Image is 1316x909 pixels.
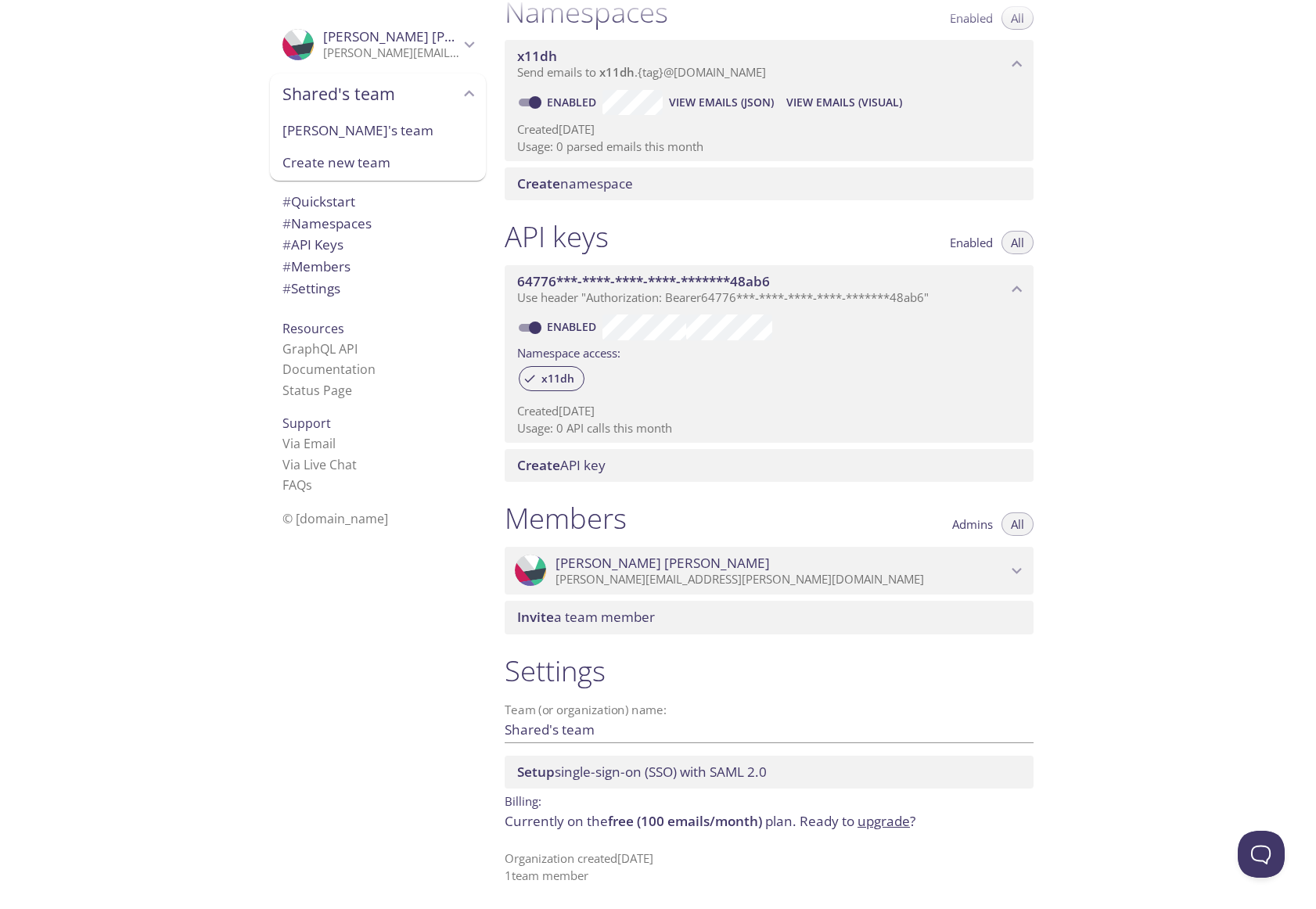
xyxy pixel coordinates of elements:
p: Currently on the plan. [505,811,1034,832]
span: # [282,235,291,253]
span: # [282,192,291,210]
div: Matt Cummings [505,547,1034,595]
h1: Settings [505,653,1034,688]
button: Admins [943,512,1002,536]
p: [PERSON_NAME][EMAIL_ADDRESS][PERSON_NAME][DOMAIN_NAME] [323,45,459,61]
span: x11dh [532,372,584,386]
div: x11dh namespace [505,40,1034,88]
div: Members [270,256,486,278]
p: Usage: 0 parsed emails this month [517,138,1021,155]
span: View Emails (Visual) [786,93,902,112]
span: # [282,257,291,275]
div: Matt Cummings [270,19,486,70]
span: x11dh [517,47,557,65]
span: Invite [517,608,554,626]
p: Billing: [505,789,1034,811]
label: Namespace access: [517,340,620,363]
span: # [282,214,291,232]
label: Team (or organization) name: [505,704,667,716]
div: Invite a team member [505,601,1034,634]
span: [PERSON_NAME]'s team [282,120,473,141]
span: View Emails (JSON) [669,93,774,112]
div: Create API Key [505,449,1034,482]
div: Matt's team [270,114,486,147]
div: x11dh [519,366,584,391]
a: upgrade [858,812,910,830]
span: single-sign-on (SSO) with SAML 2.0 [517,763,767,781]
span: namespace [517,174,633,192]
button: View Emails (Visual) [780,90,908,115]
div: Namespaces [270,213,486,235]
div: Create new team [270,146,486,181]
div: API Keys [270,234,486,256]
span: [PERSON_NAME] [PERSON_NAME] [556,555,770,572]
span: API Keys [282,235,343,253]
a: Documentation [282,361,376,378]
span: © [DOMAIN_NAME] [282,510,388,527]
p: Usage: 0 API calls this month [517,420,1021,437]
button: Enabled [940,231,1002,254]
div: Quickstart [270,191,486,213]
span: Namespaces [282,214,372,232]
p: Created [DATE] [517,121,1021,138]
span: Shared's team [282,83,459,105]
span: API key [517,456,606,474]
a: Via Live Chat [282,456,357,473]
div: Setup SSO [505,756,1034,789]
a: Enabled [545,319,602,334]
a: Enabled [545,95,602,110]
div: Shared's team [270,74,486,114]
span: Create new team [282,153,473,173]
span: a team member [517,608,655,626]
span: Settings [282,279,340,297]
span: # [282,279,291,297]
span: Setup [517,763,555,781]
span: Create [517,174,560,192]
span: [PERSON_NAME] [PERSON_NAME] [323,27,538,45]
button: All [1001,231,1034,254]
span: Ready to ? [800,812,915,830]
a: GraphQL API [282,340,358,357]
span: free (100 emails/month) [608,812,762,830]
span: s [306,476,312,494]
span: Create [517,456,560,474]
p: Organization created [DATE] 1 team member [505,850,1034,884]
div: Team Settings [270,278,486,300]
h1: Members [505,501,627,536]
div: Create namespace [505,167,1034,200]
iframe: Help Scout Beacon - Open [1238,831,1285,878]
a: Status Page [282,382,352,399]
a: FAQ [282,476,312,494]
p: [PERSON_NAME][EMAIL_ADDRESS][PERSON_NAME][DOMAIN_NAME] [556,572,1007,587]
span: Resources [282,320,344,337]
a: Via Email [282,435,336,452]
span: x11dh [599,64,635,80]
button: All [1001,512,1034,536]
span: Quickstart [282,192,355,210]
span: Support [282,415,331,432]
h1: API keys [505,219,609,254]
span: Send emails to . {tag} @[DOMAIN_NAME] [517,64,766,80]
p: Created [DATE] [517,403,1021,419]
button: View Emails (JSON) [663,90,780,115]
span: Members [282,257,351,275]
